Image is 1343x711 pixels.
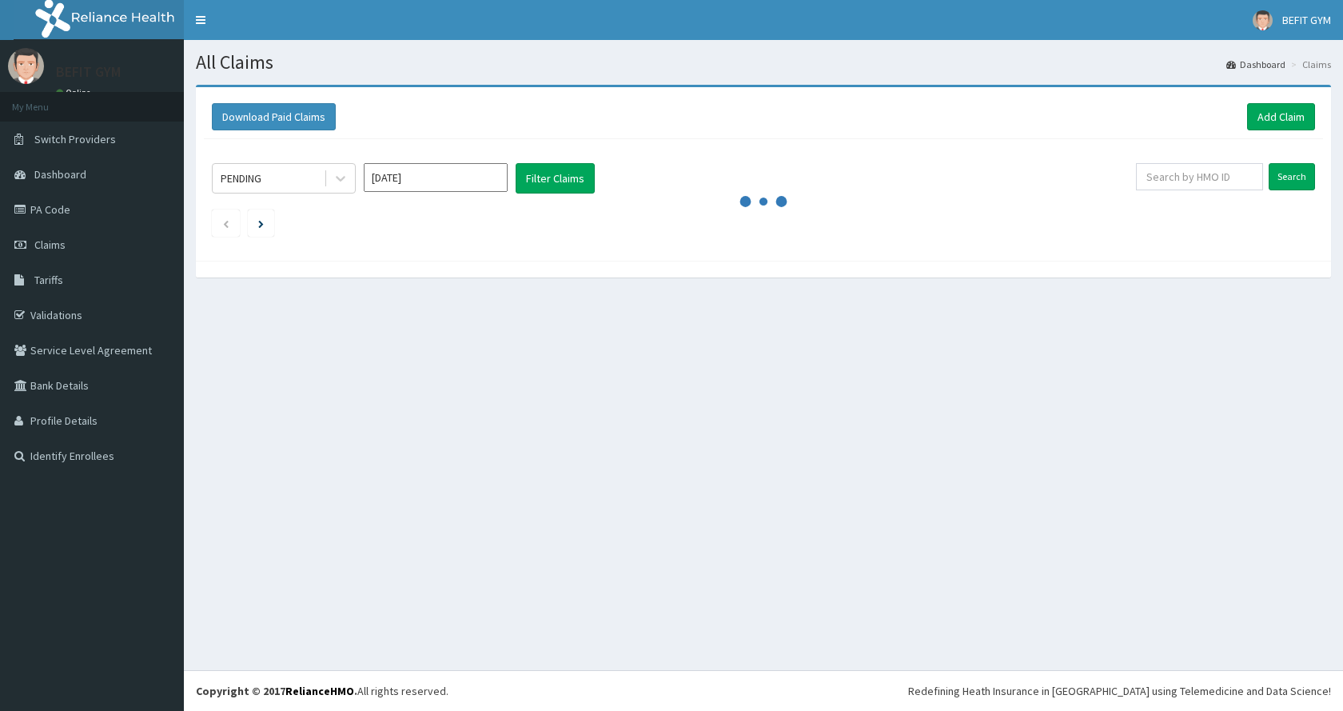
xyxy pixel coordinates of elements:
input: Search [1269,163,1315,190]
footer: All rights reserved. [184,670,1343,711]
a: Next page [258,216,264,230]
span: Switch Providers [34,132,116,146]
span: BEFIT GYM [1282,13,1331,27]
a: Add Claim [1247,103,1315,130]
span: Claims [34,238,66,252]
span: Dashboard [34,167,86,182]
li: Claims [1287,58,1331,71]
div: Redefining Heath Insurance in [GEOGRAPHIC_DATA] using Telemedicine and Data Science! [908,683,1331,699]
input: Search by HMO ID [1136,163,1263,190]
h1: All Claims [196,52,1331,73]
a: RelianceHMO [285,684,354,698]
span: Tariffs [34,273,63,287]
svg: audio-loading [739,178,787,226]
div: PENDING [221,170,261,186]
strong: Copyright © 2017 . [196,684,357,698]
button: Download Paid Claims [212,103,336,130]
img: User Image [8,48,44,84]
a: Dashboard [1226,58,1285,71]
input: Select Month and Year [364,163,508,192]
a: Previous page [222,216,229,230]
img: User Image [1253,10,1273,30]
p: BEFIT GYM [56,65,121,79]
button: Filter Claims [516,163,595,194]
a: Online [56,87,94,98]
